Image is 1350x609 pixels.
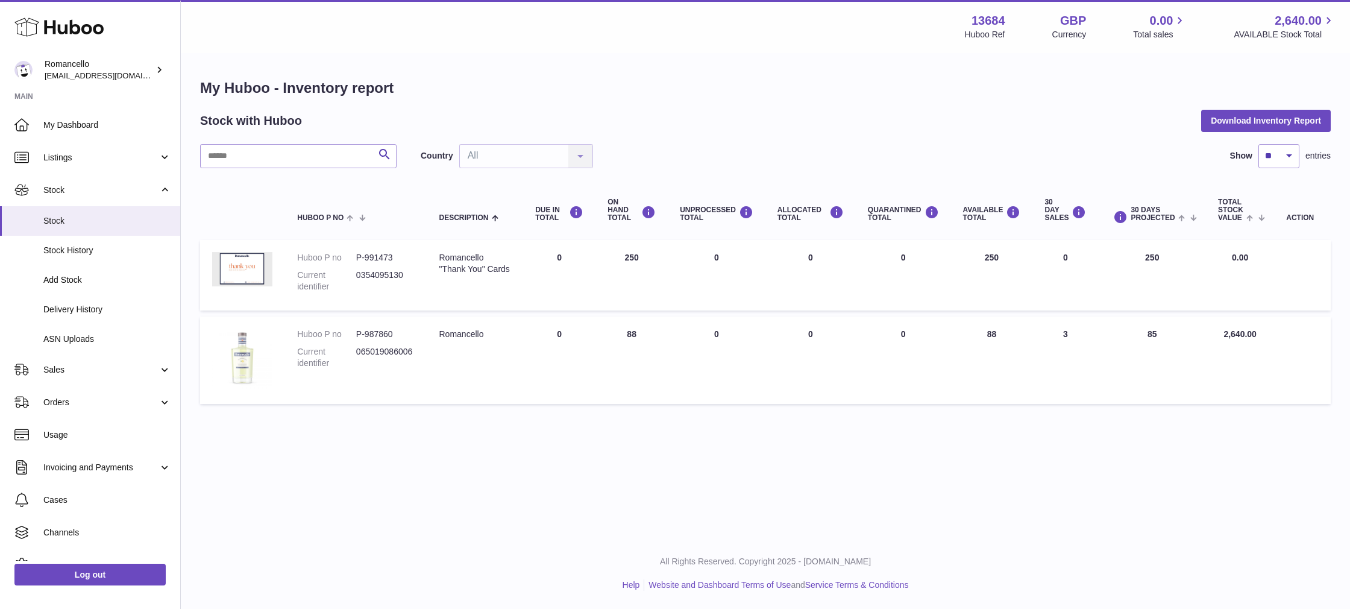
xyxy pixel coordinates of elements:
div: ON HAND Total [607,198,656,222]
label: Show [1230,150,1252,162]
span: Cases [43,494,171,506]
span: Settings [43,560,171,571]
span: 0 [901,253,906,262]
h2: Stock with Huboo [200,113,302,129]
td: 0 [1032,240,1098,311]
span: 2,640.00 [1275,13,1322,29]
td: 0 [765,240,856,311]
button: Download Inventory Report [1201,110,1331,131]
td: 0 [668,240,765,311]
span: Stock [43,215,171,227]
div: ALLOCATED Total [777,206,844,222]
a: Log out [14,564,166,585]
td: 0 [523,240,595,311]
li: and [644,579,908,591]
dt: Current identifier [297,270,356,292]
td: 250 [595,240,668,311]
span: Usage [43,429,171,441]
span: entries [1305,150,1331,162]
strong: GBP [1060,13,1086,29]
span: Invoicing and Payments [43,462,159,473]
td: 250 [951,240,1033,311]
dd: P-987860 [356,329,415,340]
p: All Rights Reserved. Copyright 2025 - [DOMAIN_NAME] [190,556,1340,567]
dt: Current identifier [297,346,356,369]
img: product image [212,252,272,286]
div: DUE IN TOTAL [535,206,583,222]
td: 88 [951,317,1033,404]
div: AVAILABLE Total [963,206,1021,222]
span: 0 [901,329,906,339]
span: AVAILABLE Stock Total [1234,29,1336,40]
dt: Huboo P no [297,252,356,263]
a: 2,640.00 AVAILABLE Stock Total [1234,13,1336,40]
span: Delivery History [43,304,171,315]
div: 30 DAY SALES [1044,198,1086,222]
span: Stock [43,185,159,196]
span: 30 DAYS PROJECTED [1131,206,1175,222]
dd: 065019086006 [356,346,415,369]
span: Description [439,214,489,222]
td: 88 [595,317,668,404]
span: Huboo P no [297,214,344,222]
div: Romancello [439,329,512,340]
span: Total stock value [1218,198,1243,222]
td: 0 [523,317,595,404]
div: Romancello "Thank You" Cards [439,252,512,275]
label: Country [421,150,453,162]
span: Listings [43,152,159,163]
td: 85 [1098,317,1206,404]
a: Website and Dashboard Terms of Use [648,580,791,590]
td: 0 [765,317,856,404]
div: Currency [1052,29,1087,40]
h1: My Huboo - Inventory report [200,78,1331,98]
div: UNPROCESSED Total [680,206,753,222]
td: 3 [1032,317,1098,404]
img: roman@romancello.co.uk [14,61,33,79]
span: [EMAIL_ADDRESS][DOMAIN_NAME] [45,71,177,80]
a: Service Terms & Conditions [805,580,909,590]
div: Huboo Ref [965,29,1005,40]
span: Channels [43,527,171,538]
td: 0 [668,317,765,404]
span: Sales [43,364,159,376]
a: 0.00 Total sales [1133,13,1187,40]
strong: 13684 [972,13,1005,29]
span: Add Stock [43,274,171,286]
dd: 0354095130 [356,270,415,292]
span: Total sales [1133,29,1187,40]
a: Help [623,580,640,590]
span: 2,640.00 [1223,329,1257,339]
img: product image [212,329,272,389]
dt: Huboo P no [297,329,356,340]
span: Stock History [43,245,171,256]
td: 250 [1098,240,1206,311]
span: 0.00 [1150,13,1173,29]
div: Action [1286,214,1319,222]
span: Orders [43,397,159,408]
div: QUARANTINED Total [868,206,939,222]
span: ASN Uploads [43,333,171,345]
span: 0.00 [1232,253,1248,262]
div: Romancello [45,58,153,81]
span: My Dashboard [43,119,171,131]
dd: P-991473 [356,252,415,263]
